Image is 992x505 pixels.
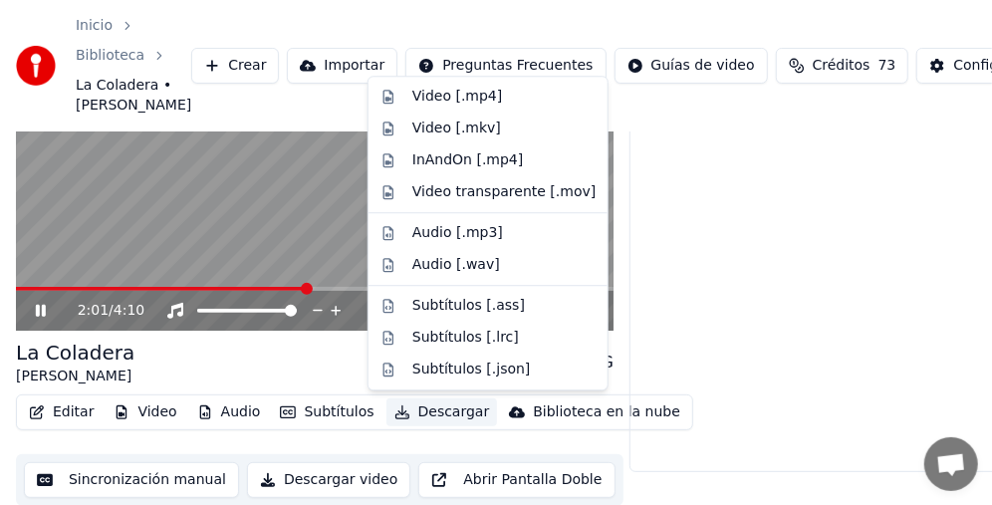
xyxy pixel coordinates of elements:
[247,462,410,498] button: Descargar video
[76,76,191,116] span: La Coladera • [PERSON_NAME]
[189,398,269,426] button: Audio
[24,462,239,498] button: Sincronización manual
[16,367,134,386] div: [PERSON_NAME]
[533,402,680,422] div: Biblioteca en la nube
[76,16,191,116] nav: breadcrumb
[412,328,519,348] div: Subtítulos [.lrc]
[412,360,531,379] div: Subtítulos [.json]
[78,301,109,321] span: 2:01
[287,48,397,84] button: Importar
[21,398,102,426] button: Editar
[412,119,501,138] div: Video [.mkv]
[412,255,500,275] div: Audio [.wav]
[106,398,184,426] button: Video
[405,48,606,84] button: Preguntas Frecuentes
[924,437,978,491] a: Chat abierto
[412,150,524,170] div: InAndOn [.mp4]
[114,301,144,321] span: 4:10
[878,56,896,76] span: 73
[272,398,381,426] button: Subtítulos
[418,462,615,498] button: Abrir Pantalla Doble
[16,46,56,86] img: youka
[412,296,525,316] div: Subtítulos [.ass]
[16,339,134,367] div: La Coladera
[412,87,502,107] div: Video [.mp4]
[813,56,870,76] span: Créditos
[776,48,909,84] button: Créditos73
[412,182,596,202] div: Video transparente [.mov]
[386,398,498,426] button: Descargar
[76,16,113,36] a: Inicio
[78,301,125,321] div: /
[76,46,144,66] a: Biblioteca
[412,223,503,243] div: Audio [.mp3]
[191,48,279,84] button: Crear
[615,48,768,84] button: Guías de video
